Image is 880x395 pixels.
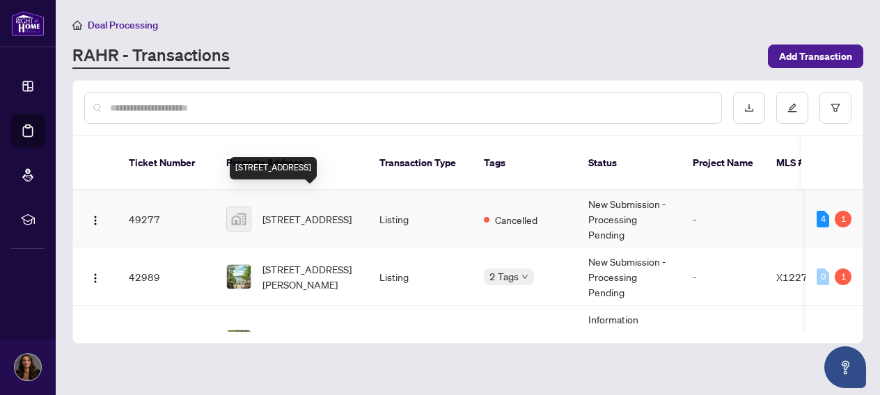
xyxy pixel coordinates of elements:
[817,211,829,227] div: 4
[835,268,851,285] div: 1
[262,261,357,292] span: [STREET_ADDRESS][PERSON_NAME]
[577,136,682,191] th: Status
[227,265,251,289] img: thumbnail-img
[824,346,866,388] button: Open asap
[90,273,101,284] img: Logo
[776,92,808,124] button: edit
[15,354,41,380] img: Profile Icon
[682,248,765,306] td: -
[72,20,82,30] span: home
[682,306,765,379] td: -
[262,211,352,227] span: [STREET_ADDRESS]
[682,191,765,248] td: -
[768,45,863,68] button: Add Transaction
[831,103,840,113] span: filter
[84,266,107,288] button: Logo
[682,136,765,191] th: Project Name
[577,306,682,379] td: Information Updated - Processing Pending
[787,103,797,113] span: edit
[90,215,101,226] img: Logo
[776,271,833,283] span: X12271937
[368,248,473,306] td: Listing
[817,268,829,285] div: 0
[489,268,519,284] span: 2 Tags
[227,207,251,231] img: thumbnail-img
[733,92,765,124] button: download
[521,273,528,280] span: down
[227,330,251,354] img: thumbnail-img
[473,136,577,191] th: Tags
[368,136,473,191] th: Transaction Type
[84,208,107,230] button: Logo
[779,45,852,67] span: Add Transaction
[118,248,215,306] td: 42989
[577,248,682,306] td: New Submission - Processing Pending
[744,103,754,113] span: download
[819,92,851,124] button: filter
[577,191,682,248] td: New Submission - Processing Pending
[368,191,473,248] td: Listing
[262,327,357,357] span: [STREET_ADDRESS][PERSON_NAME]
[765,136,849,191] th: MLS #
[118,136,215,191] th: Ticket Number
[835,211,851,227] div: 1
[230,157,317,179] div: [STREET_ADDRESS]
[215,136,368,191] th: Property Address
[118,191,215,248] td: 49277
[495,212,537,227] span: Cancelled
[72,44,230,69] a: RAHR - Transactions
[368,306,473,379] td: Deal - Buy Side Sale
[88,19,158,31] span: Deal Processing
[11,10,45,36] img: logo
[84,331,107,353] button: Logo
[118,306,215,379] td: 42098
